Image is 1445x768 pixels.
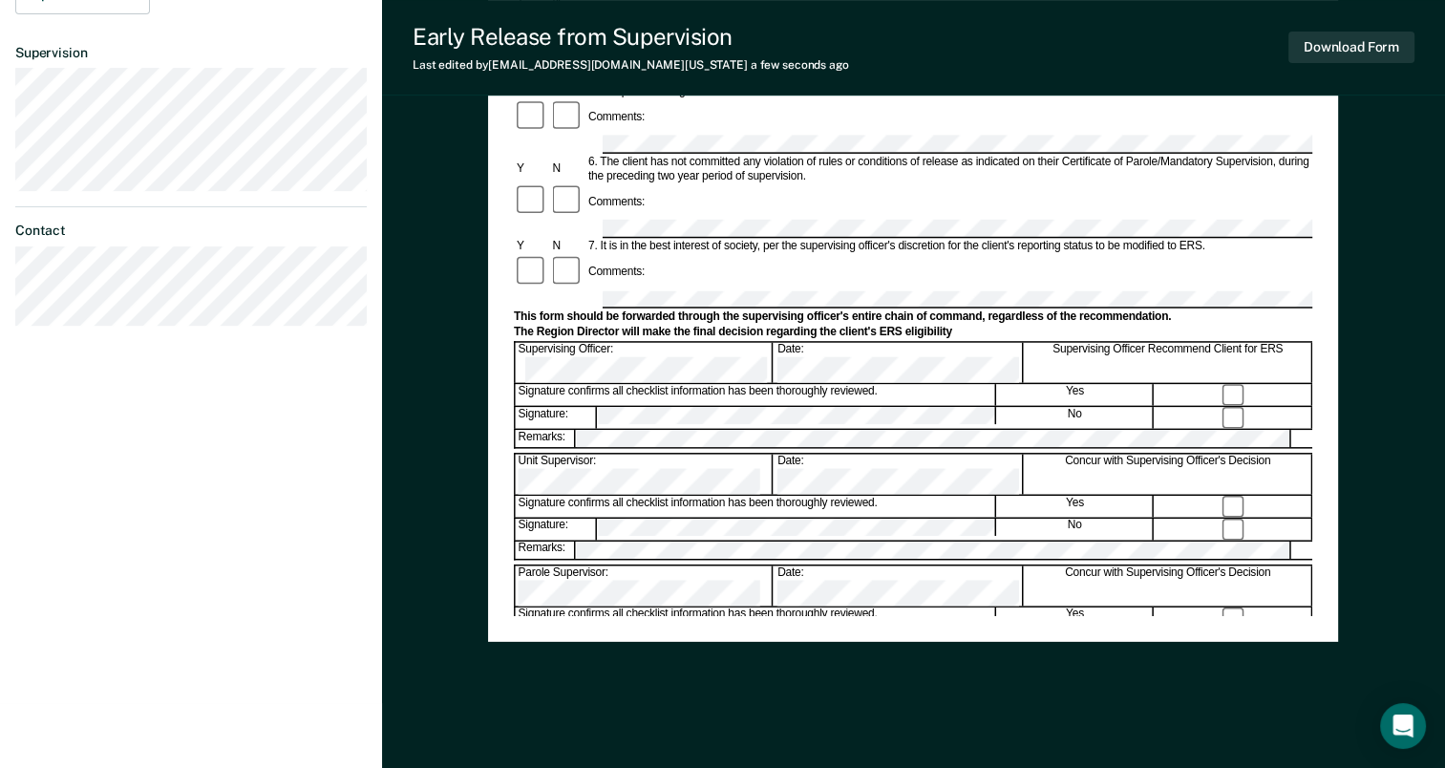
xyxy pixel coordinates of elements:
div: This form should be forwarded through the supervising officer's entire chain of command, regardle... [514,310,1312,325]
div: Concur with Supervising Officer's Decision [1025,565,1312,606]
div: Supervising Officer Recommend Client for ERS [1025,343,1312,383]
dt: Contact [15,223,367,239]
div: Date: [775,565,1023,606]
div: Remarks: [516,542,577,559]
div: 7. It is in the best interest of society, per the supervising officer's discretion for the client... [585,240,1312,254]
div: Yes [997,496,1154,517]
div: No [997,407,1154,428]
div: Signature: [516,407,597,428]
div: N [550,162,585,177]
div: Signature confirms all checklist information has been thoroughly reviewed. [516,385,996,406]
div: Date: [775,455,1023,495]
div: Signature: [516,519,597,540]
div: Unit Supervisor: [516,455,774,495]
div: Comments: [585,195,648,209]
div: Supervising Officer: [516,343,774,383]
div: Comments: [585,266,648,280]
div: Remarks: [516,430,577,447]
div: Y [514,240,549,254]
div: Signature confirms all checklist information has been thoroughly reviewed. [516,607,996,628]
div: Concur with Supervising Officer's Decision [1025,455,1312,495]
div: Last edited by [EMAIL_ADDRESS][DOMAIN_NAME][US_STATE] [413,58,849,72]
div: 6. The client has not committed any violation of rules or conditions of release as indicated on t... [585,155,1312,183]
div: Y [514,162,549,177]
div: Yes [997,385,1154,406]
div: Early Release from Supervision [413,23,849,51]
span: a few seconds ago [751,58,849,72]
div: Comments: [585,110,648,124]
div: Yes [997,607,1154,628]
div: Open Intercom Messenger [1380,703,1426,749]
button: Download Form [1288,32,1414,63]
dt: Supervision [15,45,367,61]
div: Date: [775,343,1023,383]
div: Signature confirms all checklist information has been thoroughly reviewed. [516,496,996,517]
div: The Region Director will make the final decision regarding the client's ERS eligibility [514,326,1312,340]
div: Parole Supervisor: [516,565,774,606]
div: N [550,240,585,254]
div: No [997,519,1154,540]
